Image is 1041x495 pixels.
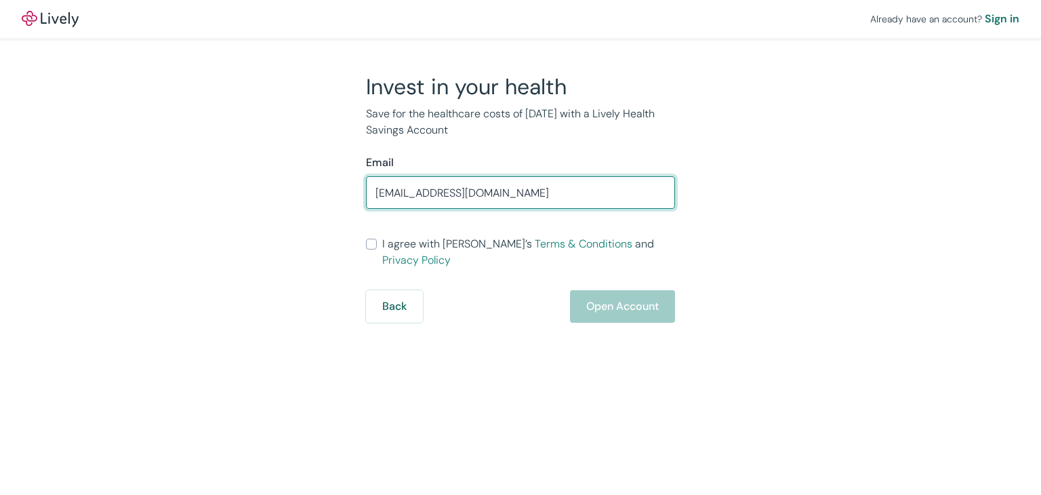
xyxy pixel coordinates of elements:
[366,73,675,100] h2: Invest in your health
[366,155,394,171] label: Email
[870,11,1019,27] div: Already have an account?
[535,237,632,251] a: Terms & Conditions
[382,253,451,267] a: Privacy Policy
[366,106,675,138] p: Save for the healthcare costs of [DATE] with a Lively Health Savings Account
[366,290,423,323] button: Back
[382,236,675,269] span: I agree with [PERSON_NAME]’s and
[22,11,79,27] img: Lively
[985,11,1019,27] a: Sign in
[22,11,79,27] a: LivelyLively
